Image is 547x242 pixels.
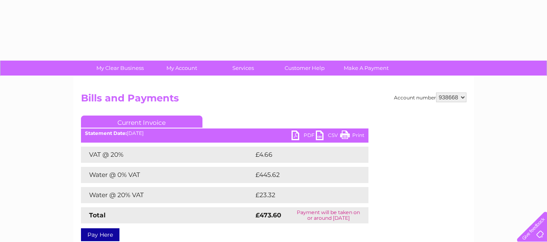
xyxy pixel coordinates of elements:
td: £4.66 [253,147,350,163]
div: Account number [394,93,466,102]
td: Payment will be taken on or around [DATE] [289,207,368,223]
div: [DATE] [81,130,368,136]
a: My Clear Business [87,61,153,76]
strong: £473.60 [255,211,281,219]
a: PDF [292,130,316,142]
a: Pay Here [81,228,119,241]
a: Services [210,61,277,76]
b: Statement Date: [85,130,127,136]
a: CSV [316,130,340,142]
td: Water @ 20% VAT [81,187,253,203]
strong: Total [89,211,106,219]
td: Water @ 0% VAT [81,167,253,183]
h2: Bills and Payments [81,93,466,108]
td: £23.32 [253,187,352,203]
a: Make A Payment [333,61,400,76]
a: Current Invoice [81,116,202,128]
td: £445.62 [253,167,354,183]
td: VAT @ 20% [81,147,253,163]
a: Customer Help [271,61,338,76]
a: My Account [148,61,215,76]
a: Print [340,130,364,142]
